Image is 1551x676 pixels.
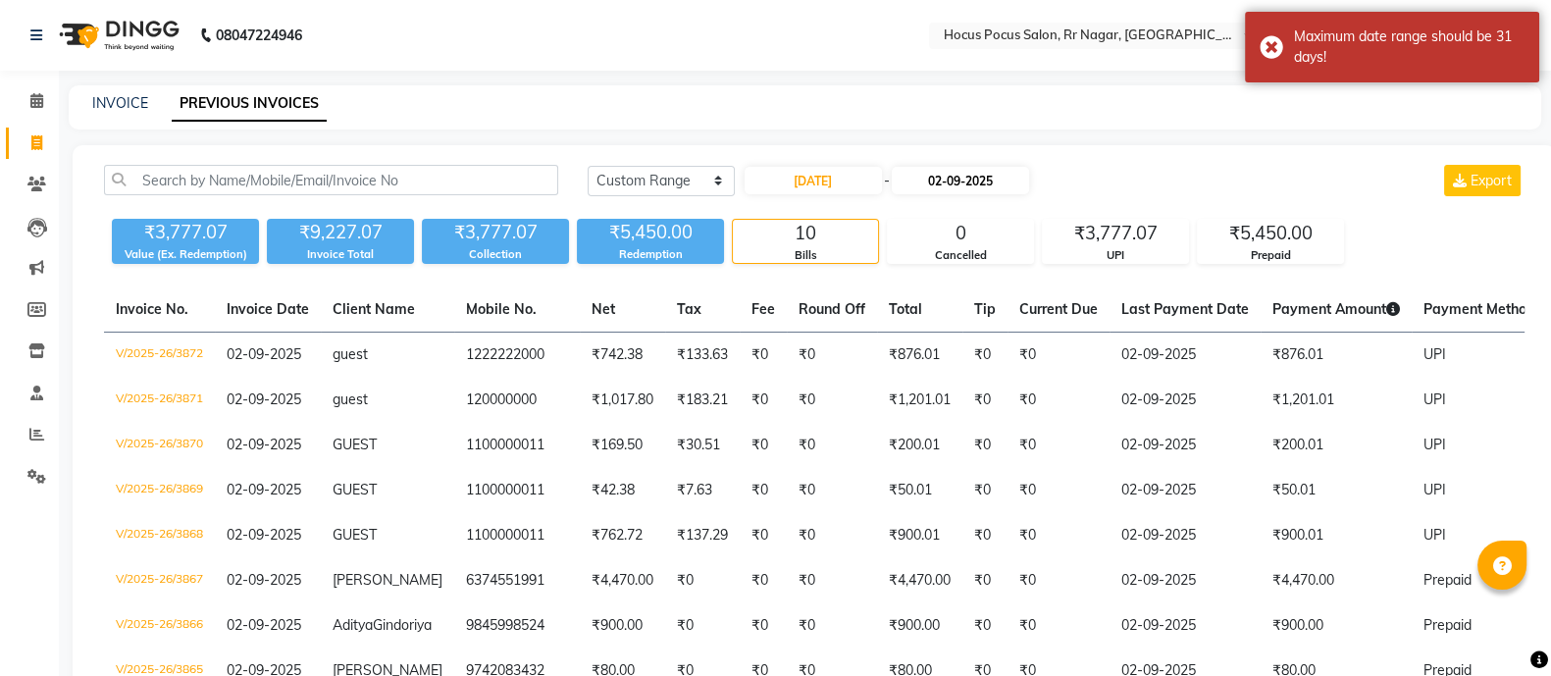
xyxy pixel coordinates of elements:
[787,468,877,513] td: ₹0
[1423,390,1446,408] span: UPI
[216,8,302,63] b: 08047224946
[580,558,665,603] td: ₹4,470.00
[227,390,301,408] span: 02-09-2025
[740,378,787,423] td: ₹0
[740,468,787,513] td: ₹0
[1008,513,1110,558] td: ₹0
[1043,247,1188,264] div: UPI
[877,423,962,468] td: ₹200.01
[962,333,1008,379] td: ₹0
[104,423,215,468] td: V/2025-26/3870
[974,300,996,318] span: Tip
[172,86,327,122] a: PREVIOUS INVOICES
[962,378,1008,423] td: ₹0
[333,526,377,544] span: GUEST
[104,333,215,379] td: V/2025-26/3872
[227,436,301,453] span: 02-09-2025
[665,333,740,379] td: ₹133.63
[1261,513,1412,558] td: ₹900.01
[877,558,962,603] td: ₹4,470.00
[1110,603,1261,649] td: 02-09-2025
[665,378,740,423] td: ₹183.21
[454,513,580,558] td: 1100000011
[1198,220,1343,247] div: ₹5,450.00
[592,300,615,318] span: Net
[962,423,1008,468] td: ₹0
[1110,558,1261,603] td: 02-09-2025
[787,423,877,468] td: ₹0
[580,333,665,379] td: ₹742.38
[962,558,1008,603] td: ₹0
[227,345,301,363] span: 02-09-2025
[1423,526,1446,544] span: UPI
[1423,345,1446,363] span: UPI
[333,481,377,498] span: GUEST
[227,481,301,498] span: 02-09-2025
[333,436,377,453] span: GUEST
[112,246,259,263] div: Value (Ex. Redemption)
[884,171,890,191] span: -
[1008,333,1110,379] td: ₹0
[422,219,569,246] div: ₹3,777.07
[733,247,878,264] div: Bills
[787,603,877,649] td: ₹0
[1110,468,1261,513] td: 02-09-2025
[1008,378,1110,423] td: ₹0
[333,345,368,363] span: guest
[888,247,1033,264] div: Cancelled
[877,468,962,513] td: ₹50.01
[104,558,215,603] td: V/2025-26/3867
[888,220,1033,247] div: 0
[1261,423,1412,468] td: ₹200.01
[1261,603,1412,649] td: ₹900.00
[877,513,962,558] td: ₹900.01
[227,526,301,544] span: 02-09-2025
[1272,300,1400,318] span: Payment Amount
[1110,423,1261,468] td: 02-09-2025
[116,300,188,318] span: Invoice No.
[1198,247,1343,264] div: Prepaid
[665,513,740,558] td: ₹137.29
[227,300,309,318] span: Invoice Date
[454,423,580,468] td: 1100000011
[877,333,962,379] td: ₹876.01
[665,468,740,513] td: ₹7.63
[333,616,373,634] span: Aditya
[577,219,724,246] div: ₹5,450.00
[92,94,148,112] a: INVOICE
[580,378,665,423] td: ₹1,017.80
[104,513,215,558] td: V/2025-26/3868
[1261,468,1412,513] td: ₹50.01
[454,333,580,379] td: 1222222000
[962,603,1008,649] td: ₹0
[104,165,558,195] input: Search by Name/Mobile/Email/Invoice No
[333,571,442,589] span: [PERSON_NAME]
[1444,165,1521,196] button: Export
[740,513,787,558] td: ₹0
[1471,172,1512,189] span: Export
[104,603,215,649] td: V/2025-26/3866
[466,300,537,318] span: Mobile No.
[112,219,259,246] div: ₹3,777.07
[733,220,878,247] div: 10
[787,378,877,423] td: ₹0
[665,603,740,649] td: ₹0
[1019,300,1098,318] span: Current Due
[1008,468,1110,513] td: ₹0
[889,300,922,318] span: Total
[740,333,787,379] td: ₹0
[787,333,877,379] td: ₹0
[665,423,740,468] td: ₹30.51
[1294,26,1525,68] div: Maximum date range should be 31 days!
[1423,571,1472,589] span: Prepaid
[677,300,701,318] span: Tax
[745,167,882,194] input: Start Date
[227,571,301,589] span: 02-09-2025
[333,390,368,408] span: guest
[333,300,415,318] span: Client Name
[877,378,962,423] td: ₹1,201.01
[454,378,580,423] td: 120000000
[1008,558,1110,603] td: ₹0
[1261,558,1412,603] td: ₹4,470.00
[454,558,580,603] td: 6374551991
